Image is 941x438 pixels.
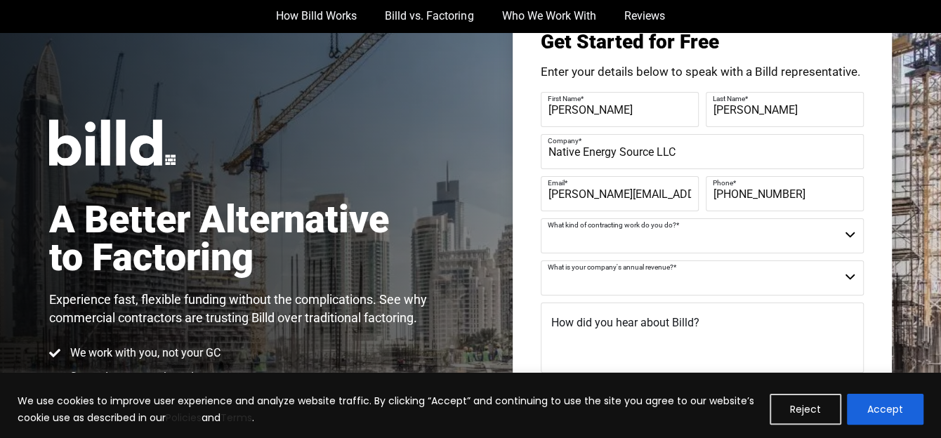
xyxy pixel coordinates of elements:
[713,95,745,102] span: Last Name
[548,95,581,102] span: First Name
[18,392,759,426] p: We use cookies to improve user experience and analyze website traffic. By clicking “Accept” and c...
[166,411,202,425] a: Policies
[541,66,864,78] p: Enter your details below to speak with a Billd representative.
[67,369,246,385] span: Same day approvals and payments
[67,345,221,361] span: We work with you, not your GC
[548,179,565,187] span: Email
[49,291,445,327] p: Experience fast, flexible funding without the complications. See why commercial contractors are t...
[847,394,923,425] button: Accept
[221,411,252,425] a: Terms
[548,137,579,145] span: Company
[551,316,699,329] span: How did you hear about Billd?
[713,179,733,187] span: Phone
[541,32,864,52] h3: Get Started for Free
[770,394,841,425] button: Reject
[49,201,389,277] h1: A Better Alternative to Factoring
